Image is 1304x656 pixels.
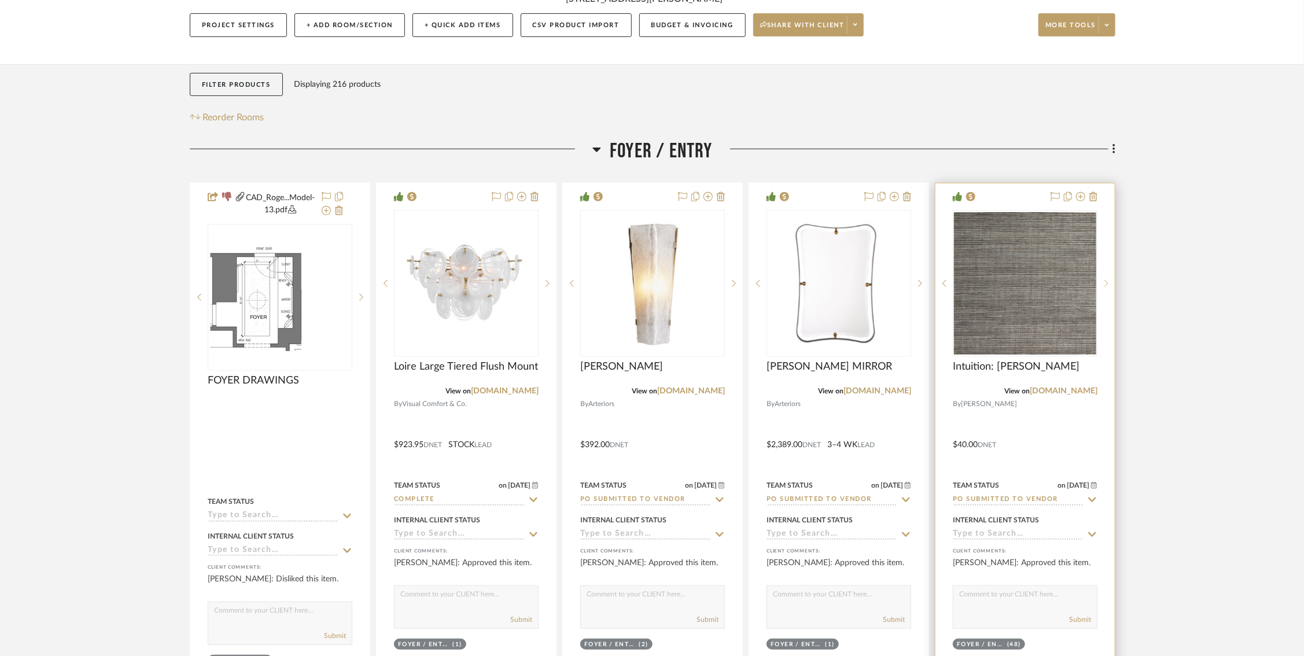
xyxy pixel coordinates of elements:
[1069,614,1091,625] button: Submit
[961,399,1017,410] span: [PERSON_NAME]
[753,13,864,36] button: Share with client
[580,515,666,525] div: Internal Client Status
[767,399,775,410] span: By
[398,640,450,649] div: Foyer / Entry
[581,212,724,355] img: Karina Sconce
[767,360,892,373] span: [PERSON_NAME] MIRROR
[581,211,724,356] div: 0
[203,110,264,124] span: Reorder Rooms
[954,212,1096,355] img: Intuition: Sterling
[767,529,897,540] input: Type to Search…
[521,13,632,37] button: CSV Product Import
[1045,21,1096,38] span: More tools
[190,110,264,124] button: Reorder Rooms
[767,480,813,491] div: Team Status
[208,531,294,541] div: Internal Client Status
[953,211,1097,356] div: 0
[324,631,346,641] button: Submit
[843,387,911,395] a: [DOMAIN_NAME]
[768,212,910,355] img: JANEY HOURGLASS MIRROR
[208,546,338,557] input: Type to Search…
[394,515,480,525] div: Internal Client Status
[639,640,649,649] div: (2)
[953,480,999,491] div: Team Status
[694,481,719,489] span: [DATE]
[208,374,299,387] span: FOYER DRAWINGS
[394,557,539,580] div: [PERSON_NAME]: Approved this item.
[208,511,338,522] input: Type to Search…
[190,73,283,97] button: Filter Products
[394,480,440,491] div: Team Status
[294,13,405,37] button: + Add Room/Section
[510,614,532,625] button: Submit
[588,399,614,410] span: Arteriors
[883,614,905,625] button: Submit
[580,557,725,580] div: [PERSON_NAME]: Approved this item.
[190,13,287,37] button: Project Settings
[1007,640,1021,649] div: (48)
[767,495,897,506] input: Type to Search…
[394,360,538,373] span: Loire Large Tiered Flush Mount
[657,387,725,395] a: [DOMAIN_NAME]
[1038,13,1115,36] button: More tools
[394,399,402,410] span: By
[775,399,801,410] span: Arteriors
[632,388,657,395] span: View on
[395,232,537,336] img: Loire Large Tiered Flush Mount
[639,13,746,37] button: Budget & Invoicing
[1004,388,1030,395] span: View on
[953,360,1080,373] span: Intuition: [PERSON_NAME]
[209,242,351,352] img: FOYER DRAWINGS
[394,529,525,540] input: Type to Search…
[953,399,961,410] span: By
[580,495,711,506] input: Type to Search…
[208,496,254,507] div: Team Status
[1058,482,1066,489] span: on
[686,482,694,489] span: on
[953,515,1039,525] div: Internal Client Status
[453,640,463,649] div: (1)
[246,190,315,218] button: CAD_Roge...Model-13.pdf
[580,399,588,410] span: By
[208,573,352,596] div: [PERSON_NAME]: Disliked this item.
[771,640,823,649] div: Foyer / Entry
[1066,481,1091,489] span: [DATE]
[394,495,525,506] input: Type to Search…
[1030,387,1097,395] a: [DOMAIN_NAME]
[697,614,719,625] button: Submit
[767,557,911,580] div: [PERSON_NAME]: Approved this item.
[580,529,711,540] input: Type to Search…
[580,480,627,491] div: Team Status
[953,495,1084,506] input: Type to Search…
[412,13,513,37] button: + Quick Add Items
[953,529,1084,540] input: Type to Search…
[445,388,471,395] span: View on
[294,73,381,96] div: Displaying 216 products
[818,388,843,395] span: View on
[580,360,663,373] span: [PERSON_NAME]
[507,481,532,489] span: [DATE]
[402,399,467,410] span: Visual Comfort & Co.
[880,481,905,489] span: [DATE]
[499,482,507,489] span: on
[767,211,911,356] div: 0
[471,387,539,395] a: [DOMAIN_NAME]
[584,640,636,649] div: Foyer / Entry
[953,557,1097,580] div: [PERSON_NAME]: Approved this item.
[767,515,853,525] div: Internal Client Status
[826,640,835,649] div: (1)
[610,139,713,164] span: Foyer / Entry
[760,21,845,38] span: Share with client
[872,482,880,489] span: on
[957,640,1004,649] div: Foyer / Entry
